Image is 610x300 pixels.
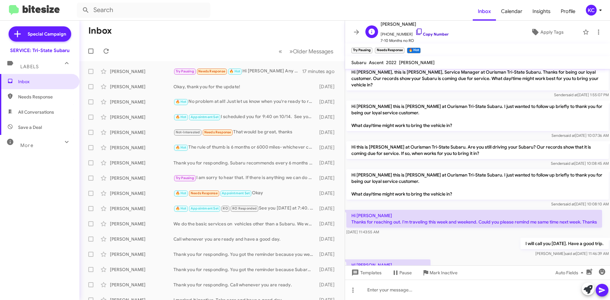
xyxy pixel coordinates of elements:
[381,28,449,37] span: [PHONE_NUMBER]
[173,236,316,242] div: Call whenever you are ready and have a good day.
[473,2,496,21] a: Inbox
[18,124,42,130] span: Save a Deal
[18,109,54,115] span: All Conversations
[18,78,72,85] span: Inbox
[222,191,250,195] span: Appointment Set
[302,68,340,75] div: 17 minutes ago
[10,47,70,54] div: SERVICE: Tri-State Subaru
[399,60,435,65] span: [PERSON_NAME]
[173,282,316,288] div: Thank you for responding. Call whenever you are ready.
[176,191,186,195] span: 🔥 Hot
[399,267,412,278] span: Pause
[415,32,449,37] a: Copy Number
[551,202,609,206] span: Sender [DATE] 10:08:10 AM
[540,26,564,38] span: Apply Tags
[176,100,186,104] span: 🔥 Hot
[417,267,463,278] button: Mark Inactive
[191,115,219,119] span: Appointment Set
[9,26,71,42] a: Special Campaign
[346,169,609,200] p: Hi [PERSON_NAME] this is [PERSON_NAME] at Ourisman Tri-State Subaru. I just wanted to follow up b...
[18,94,72,100] span: Needs Response
[110,251,173,257] div: [PERSON_NAME]
[176,176,194,180] span: Try Pausing
[110,266,173,273] div: [PERSON_NAME]
[566,92,578,97] span: said at
[77,3,210,18] input: Search
[173,266,316,273] div: Thank you for responding. You got the reminder because Subaru recommends every 6 months or 6000 m...
[316,282,340,288] div: [DATE]
[407,48,421,53] small: 🔥 Hot
[345,267,387,278] button: Templates
[316,83,340,90] div: [DATE]
[191,191,218,195] span: Needs Response
[430,267,457,278] span: Mark Inactive
[565,251,576,256] span: said at
[316,221,340,227] div: [DATE]
[555,267,586,278] span: Auto Fields
[223,206,228,210] span: RO
[580,5,603,16] button: KC
[316,99,340,105] div: [DATE]
[110,160,173,166] div: [PERSON_NAME]
[346,210,602,228] p: Hi [PERSON_NAME] Thanks for reaching out. I'm traveling this week and weekend. Could you please r...
[275,45,337,58] nav: Page navigation example
[173,160,316,166] div: Thank you for responding. Subaru recommends every 6 months or 6000 miles whichever comes first. C...
[110,114,173,120] div: [PERSON_NAME]
[110,129,173,136] div: [PERSON_NAME]
[381,37,449,44] span: 7-10 Months no RO
[88,26,112,36] h1: Inbox
[564,202,575,206] span: said at
[520,238,609,249] p: I will call you [DATE]. Have a good trip.
[346,101,609,131] p: Hi [PERSON_NAME] this is [PERSON_NAME] at Ourisman Tri-State Subaru. I just wanted to follow up b...
[20,143,33,148] span: More
[316,251,340,257] div: [DATE]
[173,251,316,257] div: Thank you for responding. You got the reminder because you were here in March. Subaru does recomm...
[110,282,173,288] div: [PERSON_NAME]
[28,31,66,37] span: Special Campaign
[316,160,340,166] div: [DATE]
[198,69,225,73] span: Needs Response
[173,83,316,90] div: Okay, thank you for the update!
[346,259,430,277] p: Hi [PERSON_NAME] Any availability for [DATE] around 11
[387,267,417,278] button: Pause
[204,130,231,134] span: Needs Response
[20,64,39,70] span: Labels
[316,129,340,136] div: [DATE]
[173,144,316,151] div: The rule of thumb is 6 months or 6000 miles- whichever comes first.
[316,266,340,273] div: [DATE]
[316,114,340,120] div: [DATE]
[346,66,609,90] p: Hi [PERSON_NAME], this is [PERSON_NAME], Service Manager at Ourisman Tri-State Subaru. Thanks for...
[173,205,316,212] div: See you [DATE] at 7:40. Have a good rest of your day.
[564,133,575,138] span: said at
[554,92,609,97] span: Sender [DATE] 1:55:07 PM
[110,83,173,90] div: [PERSON_NAME]
[289,47,293,55] span: »
[275,45,286,58] button: Previous
[293,48,333,55] span: Older Messages
[316,236,340,242] div: [DATE]
[346,230,379,234] span: [DATE] 11:43:55 AM
[316,190,340,197] div: [DATE]
[110,68,173,75] div: [PERSON_NAME]
[176,69,194,73] span: Try Pausing
[556,2,580,21] a: Profile
[110,144,173,151] div: [PERSON_NAME]
[496,2,527,21] a: Calendar
[232,206,257,210] span: RO Responded
[229,69,240,73] span: 🔥 Hot
[514,26,579,38] button: Apply Tags
[173,174,316,182] div: I am sorry to hear that. If there is anything we can do to win back your business, please let me ...
[586,5,597,16] div: KC
[173,98,316,105] div: No problem at all! Just let us know when you're ready to reschedule.
[527,2,556,21] a: Insights
[346,141,609,159] p: Hi this is [PERSON_NAME] at Ourisman Tri-State Subaru. Are you still driving your Subaru? Our rec...
[173,129,316,136] div: That would be great, thanks
[176,145,186,150] span: 🔥 Hot
[110,221,173,227] div: [PERSON_NAME]
[351,60,366,65] span: Subaru
[110,236,173,242] div: [PERSON_NAME]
